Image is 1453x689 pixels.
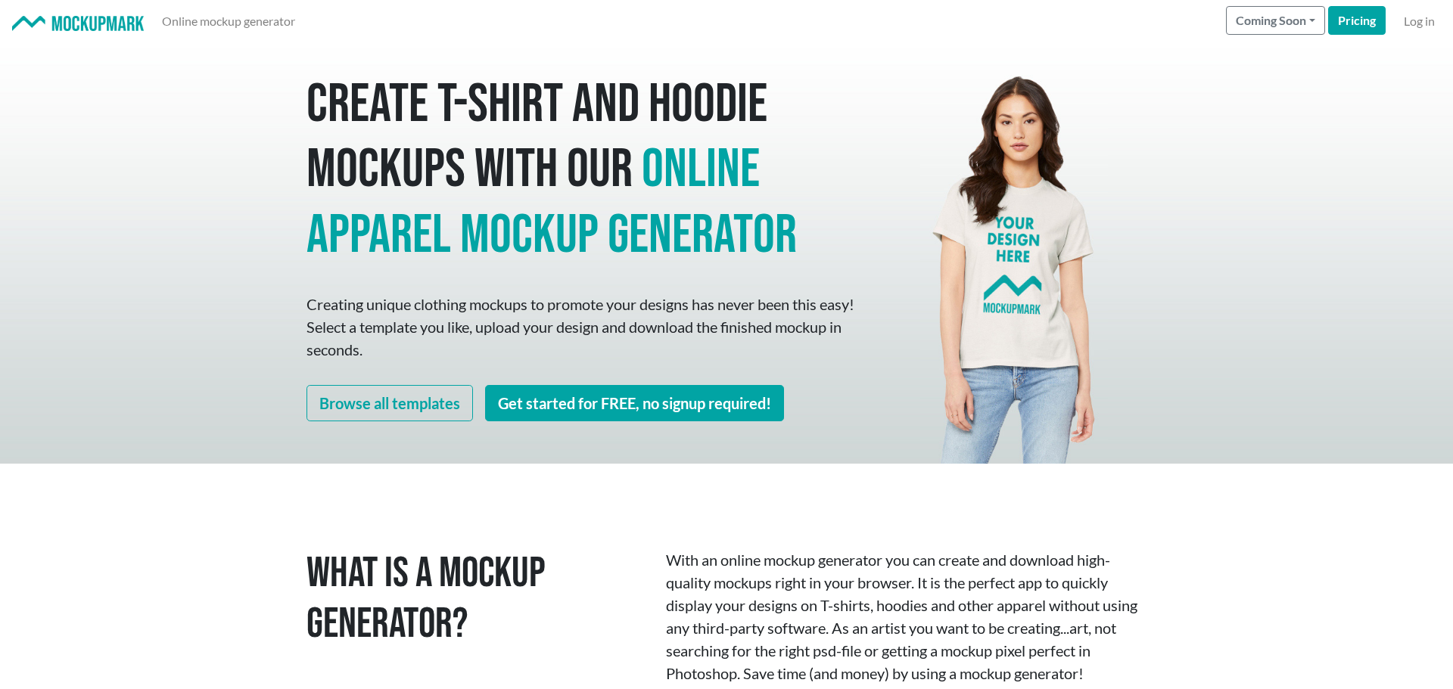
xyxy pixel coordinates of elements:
p: Creating unique clothing mockups to promote your designs has never been this easy! Select a templ... [306,293,859,361]
span: online apparel mockup generator [306,137,797,268]
img: Mockup Mark hero - your design here [920,42,1108,464]
a: Get started for FREE, no signup required! [485,385,784,421]
h1: What is a Mockup Generator? [306,548,643,650]
p: With an online mockup generator you can create and download high-quality mockups right in your br... [666,548,1147,684]
img: Mockup Mark [12,16,144,32]
h1: Create T-shirt and hoodie mockups with our [306,73,859,268]
a: Browse all templates [306,385,473,421]
button: Coming Soon [1226,6,1325,35]
a: Pricing [1328,6,1386,35]
a: Online mockup generator [156,6,301,36]
a: Log in [1398,6,1441,36]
